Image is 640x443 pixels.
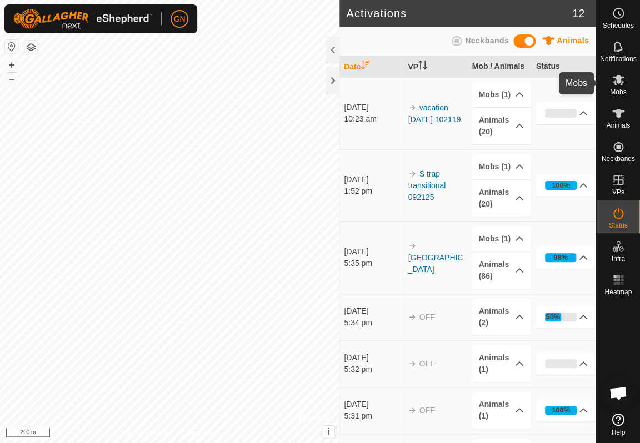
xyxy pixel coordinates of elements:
[600,56,636,62] span: Notifications
[408,103,417,112] img: arrow
[608,222,627,229] span: Status
[344,185,403,197] div: 1:52 pm
[612,189,624,195] span: VPs
[601,155,634,162] span: Neckbands
[408,103,461,124] a: vacation [DATE] 102119
[408,406,417,415] img: arrow
[545,313,577,321] div: 50%
[344,352,403,364] div: [DATE]
[536,102,595,124] p-accordion-header: 0%
[545,359,577,368] div: 0%
[13,9,152,29] img: Gallagher Logo
[174,13,186,25] span: GN
[339,56,403,78] th: Date
[403,56,467,78] th: VP
[611,255,624,262] span: Infra
[602,376,635,410] div: Open chat
[472,299,531,335] p-accordion-header: Animals (2)
[552,405,570,415] div: 100%
[419,313,434,321] span: OFF
[604,289,632,295] span: Heatmap
[344,174,403,185] div: [DATE]
[344,410,403,422] div: 5:31 pm
[408,169,417,178] img: arrow
[572,5,584,22] span: 12
[557,36,589,45] span: Animals
[344,399,403,410] div: [DATE]
[545,253,577,262] div: 98%
[596,409,640,440] a: Help
[472,252,531,289] p-accordion-header: Animals (86)
[344,317,403,329] div: 5:34 pm
[24,41,38,54] button: Map Layers
[472,108,531,144] p-accordion-header: Animals (20)
[472,180,531,217] p-accordion-header: Animals (20)
[611,429,625,436] span: Help
[181,429,213,439] a: Contact Us
[418,62,427,71] p-sorticon: Activate to sort
[546,311,560,322] div: 50%
[344,113,403,125] div: 10:23 am
[606,122,630,129] span: Animals
[545,406,577,415] div: 100%
[602,22,633,29] span: Schedules
[5,58,18,72] button: +
[536,353,595,375] p-accordion-header: 0%
[344,258,403,269] div: 5:35 pm
[322,426,334,438] button: i
[472,345,531,382] p-accordion-header: Animals (1)
[408,169,446,202] a: S trap transitional 092125
[344,246,403,258] div: [DATE]
[5,73,18,86] button: –
[419,359,434,368] span: OFF
[344,102,403,113] div: [DATE]
[552,180,570,190] div: 100%
[536,246,595,269] p-accordion-header: 98%
[545,109,577,118] div: 0%
[472,226,531,251] p-accordion-header: Mobs (1)
[419,406,434,415] span: OFF
[472,82,531,107] p-accordion-header: Mobs (1)
[532,56,596,78] th: Status
[472,154,531,179] p-accordion-header: Mobs (1)
[536,306,595,328] p-accordion-header: 50%
[536,399,595,421] p-accordion-header: 100%
[465,36,509,45] span: Neckbands
[5,40,18,53] button: Reset Map
[344,364,403,375] div: 5:32 pm
[536,174,595,197] p-accordion-header: 100%
[344,305,403,317] div: [DATE]
[545,181,577,190] div: 100%
[327,427,329,436] span: i
[408,241,417,250] img: arrow
[553,252,568,263] div: 98%
[472,392,531,429] p-accordion-header: Animals (1)
[361,62,370,71] p-sorticon: Activate to sort
[126,429,168,439] a: Privacy Policy
[408,359,417,368] img: arrow
[468,56,532,78] th: Mob / Animals
[408,313,417,321] img: arrow
[346,7,572,20] h2: Activations
[408,253,463,274] a: [GEOGRAPHIC_DATA]
[610,89,626,95] span: Mobs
